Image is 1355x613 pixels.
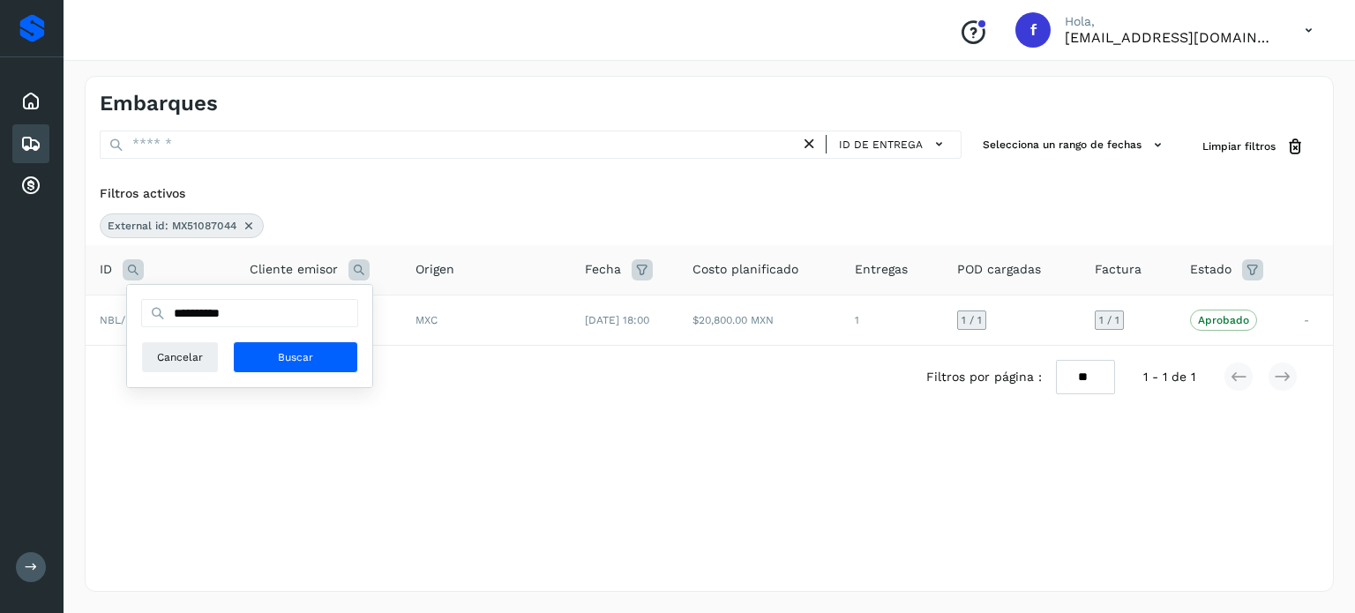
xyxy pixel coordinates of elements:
[976,131,1174,160] button: Selecciona un rango de fechas
[12,82,49,121] div: Inicio
[1065,29,1276,46] p: fyc3@mexamerik.com
[1143,368,1195,386] span: 1 - 1 de 1
[957,260,1041,279] span: POD cargadas
[100,91,218,116] h4: Embarques
[692,260,798,279] span: Costo planificado
[1099,315,1119,325] span: 1 / 1
[926,368,1042,386] span: Filtros por página :
[100,184,1319,203] div: Filtros activos
[1095,260,1142,279] span: Factura
[855,260,908,279] span: Entregas
[100,213,264,238] div: External id: MX51087044
[962,315,982,325] span: 1 / 1
[839,137,923,153] span: ID de entrega
[834,131,954,157] button: ID de entrega
[1065,14,1276,29] p: Hola,
[1290,295,1333,345] td: -
[250,260,338,279] span: Cliente emisor
[415,314,438,326] span: MXC
[678,295,840,345] td: $20,800.00 MXN
[585,260,621,279] span: Fecha
[100,314,206,326] span: NBL/MX.MX51087044
[1198,314,1249,326] p: Aprobado
[1188,131,1319,163] button: Limpiar filtros
[415,260,454,279] span: Origen
[585,314,649,326] span: [DATE] 18:00
[1202,138,1276,154] span: Limpiar filtros
[108,218,236,234] span: External id: MX51087044
[841,295,943,345] td: 1
[12,124,49,163] div: Embarques
[1190,260,1231,279] span: Estado
[12,167,49,206] div: Cuentas por cobrar
[100,260,112,279] span: ID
